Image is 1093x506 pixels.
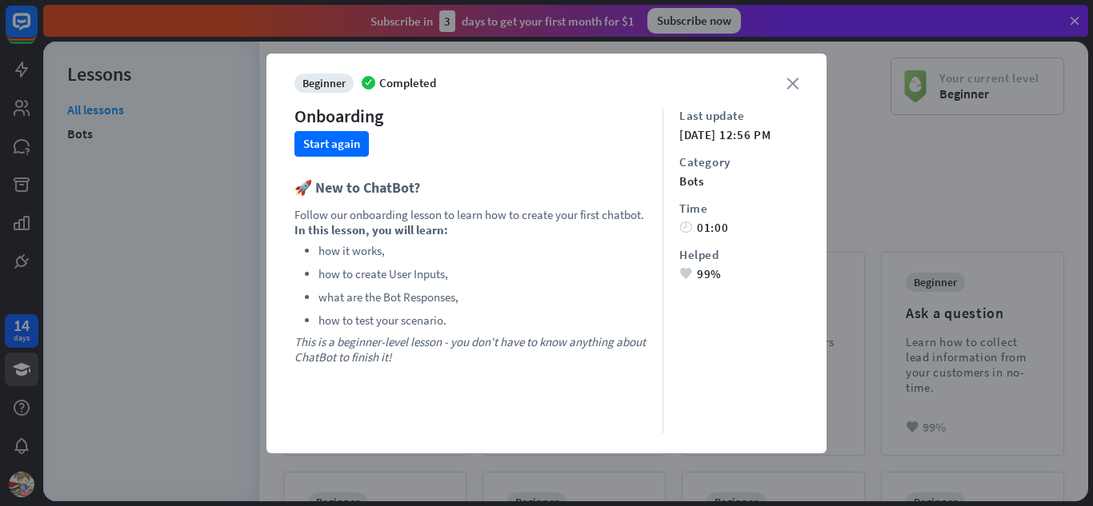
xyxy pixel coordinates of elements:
[679,266,799,281] div: 99%
[13,6,61,54] button: Open LiveChat chat widget
[294,177,647,200] h3: 🚀 New to ChatBot?
[294,131,369,157] button: Start again
[679,154,799,169] div: Category
[679,127,799,142] div: [DATE] 12:56 PM
[679,220,799,235] div: 01:00
[294,207,647,222] p: Follow our onboarding lesson to learn how to create your first chatbot.
[679,247,799,262] div: Helped
[318,241,647,261] li: how it works,
[679,108,799,123] div: Last update
[679,221,692,233] i: time
[679,173,799,189] div: bots
[294,334,646,365] i: This is a beginner-level lesson - you don't have to know anything about ChatBot to finish it!
[362,74,436,93] div: Completed
[318,311,647,330] li: how to test your scenario.
[294,74,354,93] div: beginner
[294,105,383,127] div: Onboarding
[318,265,647,284] li: how to create User Inputs,
[294,222,448,237] b: In this lesson, you will learn:
[787,78,799,90] i: close
[679,201,799,216] div: Time
[679,268,692,280] i: heart
[318,288,647,307] li: what are the Bot Responses,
